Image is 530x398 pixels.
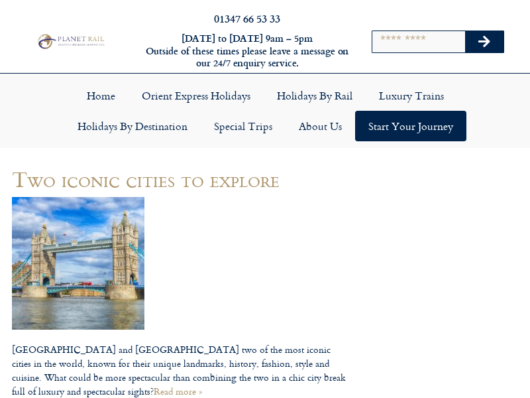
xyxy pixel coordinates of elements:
a: Luxury Trains [366,80,457,111]
a: Holidays by Destination [64,111,201,141]
a: Start your Journey [355,111,466,141]
nav: Menu [7,80,523,141]
a: 01347 66 53 33 [214,11,280,26]
a: Holidays by Rail [264,80,366,111]
a: About Us [286,111,355,141]
a: Two iconic cities to explore [12,163,280,195]
img: Planet Rail Train Holidays Logo [35,33,106,50]
a: Home [74,80,129,111]
a: Special Trips [201,111,286,141]
a: Orient Express Holidays [129,80,264,111]
p: [GEOGRAPHIC_DATA] and [GEOGRAPHIC_DATA] two of the most iconic cities in the world, known for the... [12,342,346,398]
a: Read more » [154,384,202,398]
h6: [DATE] to [DATE] 9am – 5pm Outside of these times please leave a message on our 24/7 enquiry serv... [144,33,350,70]
button: Search [465,31,503,52]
